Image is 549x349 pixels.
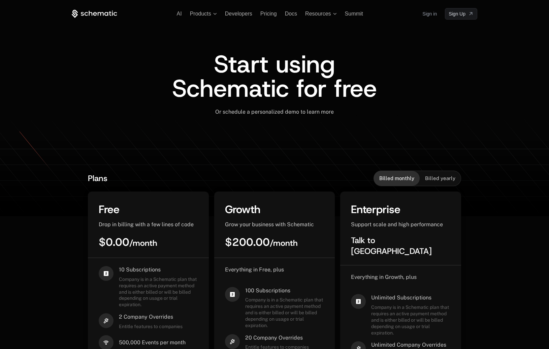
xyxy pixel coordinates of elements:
[270,238,298,249] sub: / month
[172,48,377,105] span: Start using Schematic for free
[285,11,297,17] a: Docs
[225,11,252,17] a: Developers
[425,175,455,182] span: Billed yearly
[215,109,334,115] span: Or schedule a personalized demo to learn more
[422,8,437,19] a: Sign in
[371,294,450,301] span: Unlimited Subscriptions
[351,274,417,280] span: Everything in Growth, plus
[119,276,198,308] span: Company is in a Schematic plan that requires an active payment method and is either billed or wil...
[351,202,400,216] span: Enterprise
[99,266,114,281] i: cashapp
[225,202,260,216] span: Growth
[449,10,465,17] span: Sign Up
[88,173,107,184] span: Plans
[371,341,446,349] span: Unlimited Company Overrides
[305,11,331,17] span: Resources
[351,294,366,309] i: cashapp
[225,266,284,273] span: Everything in Free, plus
[351,221,443,228] span: Support scale and high performance
[99,235,157,249] span: $0.00
[445,8,477,20] a: [object Object]
[225,235,298,249] span: $200.00
[119,313,183,321] span: 2 Company Overrides
[371,304,450,336] span: Company is in a Schematic plan that requires an active payment method and is either billed or wil...
[225,287,240,302] i: cashapp
[119,339,186,346] span: 500,000 Events per month
[190,11,211,17] span: Products
[177,11,182,17] a: AI
[245,297,324,328] span: Company is in a Schematic plan that requires an active payment method and is either billed or wil...
[99,221,194,228] span: Drop in billing with a few lines of code
[351,235,432,257] span: Talk to [GEOGRAPHIC_DATA]
[245,287,324,294] span: 100 Subscriptions
[129,238,157,249] sub: / month
[245,334,309,342] span: 20 Company Overrides
[99,202,120,216] span: Free
[119,323,183,330] span: Entitle features to companies
[225,221,314,228] span: Grow your business with Schematic
[260,11,277,17] a: Pricing
[345,11,363,17] a: Summit
[379,175,414,182] span: Billed monthly
[99,313,114,328] i: hammer
[225,334,240,349] i: hammer
[119,266,198,273] span: 10 Subscriptions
